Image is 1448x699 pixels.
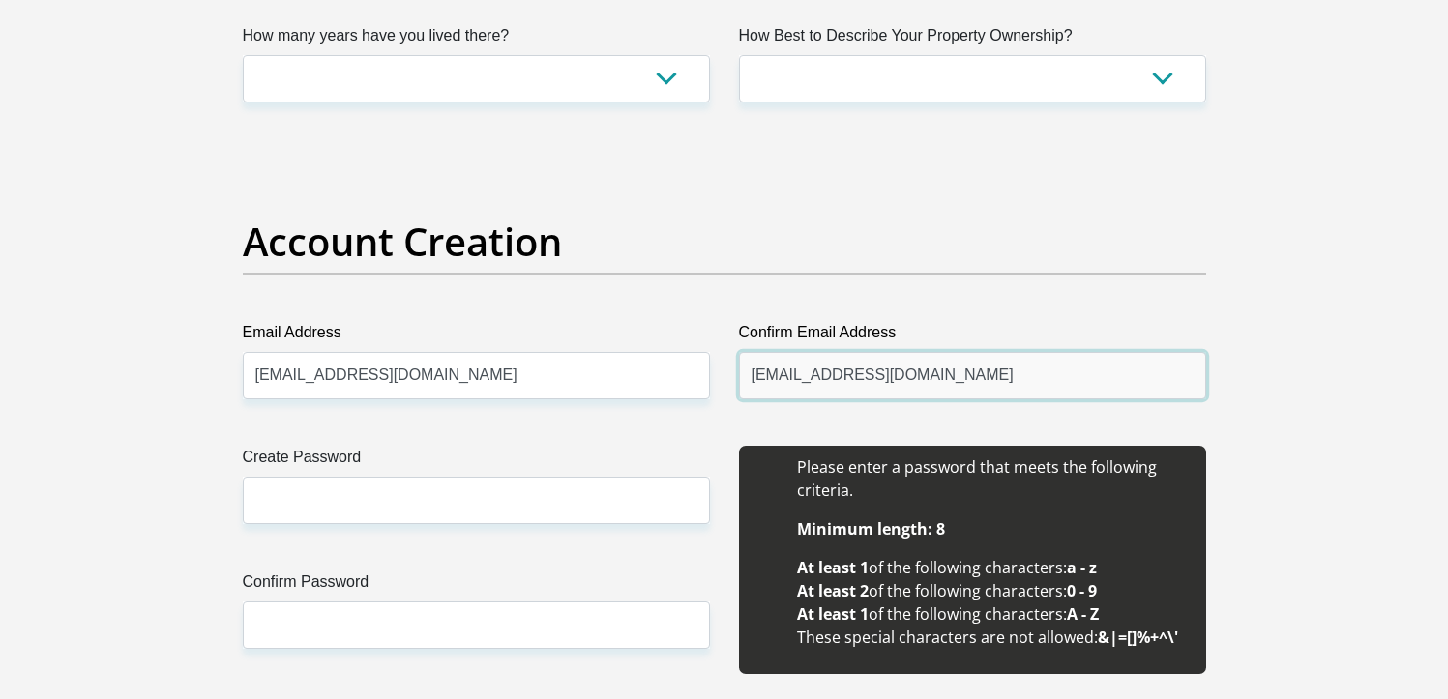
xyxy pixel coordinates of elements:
li: of the following characters: [797,579,1187,602]
b: 0 - 9 [1067,580,1097,601]
li: of the following characters: [797,602,1187,626]
label: Create Password [243,446,710,477]
input: Confirm Email Address [739,352,1206,399]
b: Minimum length: 8 [797,518,945,539]
b: At least 1 [797,557,869,578]
label: Confirm Password [243,570,710,601]
label: Email Address [243,321,710,352]
b: A - Z [1067,603,1099,625]
li: Please enter a password that meets the following criteria. [797,455,1187,502]
input: Create Password [243,477,710,524]
input: Email Address [243,352,710,399]
select: Please select a value [243,55,710,102]
b: a - z [1067,557,1097,578]
label: How Best to Describe Your Property Ownership? [739,24,1206,55]
li: of the following characters: [797,556,1187,579]
b: At least 1 [797,603,869,625]
b: &|=[]%+^\' [1098,626,1178,648]
label: How many years have you lived there? [243,24,710,55]
label: Confirm Email Address [739,321,1206,352]
b: At least 2 [797,580,869,601]
input: Confirm Password [243,601,710,649]
select: Please select a value [739,55,1206,102]
h2: Account Creation [243,218,1206,265]
li: These special characters are not allowed: [797,626,1187,649]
